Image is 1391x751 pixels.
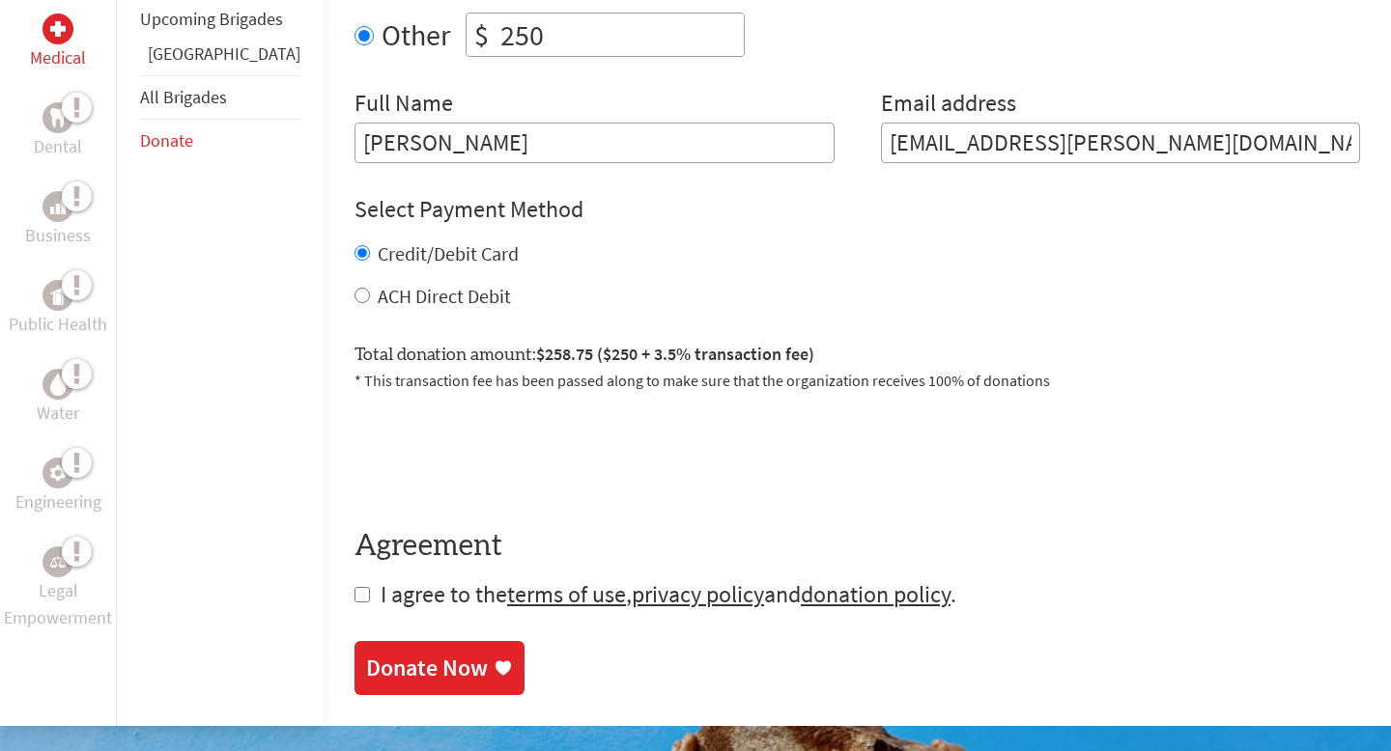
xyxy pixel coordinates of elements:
[507,579,626,609] a: terms of use
[43,102,73,133] div: Dental
[140,8,283,30] a: Upcoming Brigades
[497,14,744,56] input: Enter Amount
[43,280,73,311] div: Public Health
[50,199,66,214] img: Business
[140,129,193,152] a: Donate
[25,191,91,249] a: BusinessBusiness
[467,14,497,56] div: $
[30,14,86,71] a: MedicalMedical
[34,133,82,160] p: Dental
[355,415,648,490] iframe: reCAPTCHA
[355,123,835,163] input: Enter Full Name
[632,579,764,609] a: privacy policy
[355,194,1360,225] h4: Select Payment Method
[355,641,525,695] a: Donate Now
[43,458,73,488] div: Engineering
[37,369,79,427] a: WaterWater
[140,86,227,108] a: All Brigades
[378,284,511,308] label: ACH Direct Debit
[15,488,101,515] p: Engineering
[43,546,73,577] div: Legal Empowerment
[50,21,66,37] img: Medical
[355,369,1360,392] p: * This transaction fee has been passed along to make sure that the organization receives 100% of ...
[4,577,112,631] p: Legal Empowerment
[30,44,86,71] p: Medical
[382,13,450,57] label: Other
[355,88,453,123] label: Full Name
[536,343,814,365] span: $258.75 ($250 + 3.5% transaction fee)
[148,42,300,65] a: [GEOGRAPHIC_DATA]
[881,123,1361,163] input: Your Email
[15,458,101,515] a: EngineeringEngineering
[140,75,300,120] li: All Brigades
[34,102,82,160] a: DentalDental
[50,465,66,481] img: Engineering
[50,109,66,127] img: Dental
[25,222,91,249] p: Business
[881,88,1016,123] label: Email address
[50,286,66,305] img: Public Health
[50,374,66,396] img: Water
[378,241,519,265] label: Credit/Debit Card
[9,311,107,338] p: Public Health
[366,653,488,683] div: Donate Now
[43,14,73,44] div: Medical
[355,341,814,369] label: Total donation amount:
[9,280,107,338] a: Public HealthPublic Health
[37,400,79,427] p: Water
[801,579,951,609] a: donation policy
[43,369,73,400] div: Water
[4,546,112,631] a: Legal EmpowermentLegal Empowerment
[43,191,73,222] div: Business
[50,556,66,568] img: Legal Empowerment
[355,529,1360,564] h4: Agreement
[381,579,956,609] span: I agree to the , and .
[140,41,300,75] li: Panama
[140,120,300,162] li: Donate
